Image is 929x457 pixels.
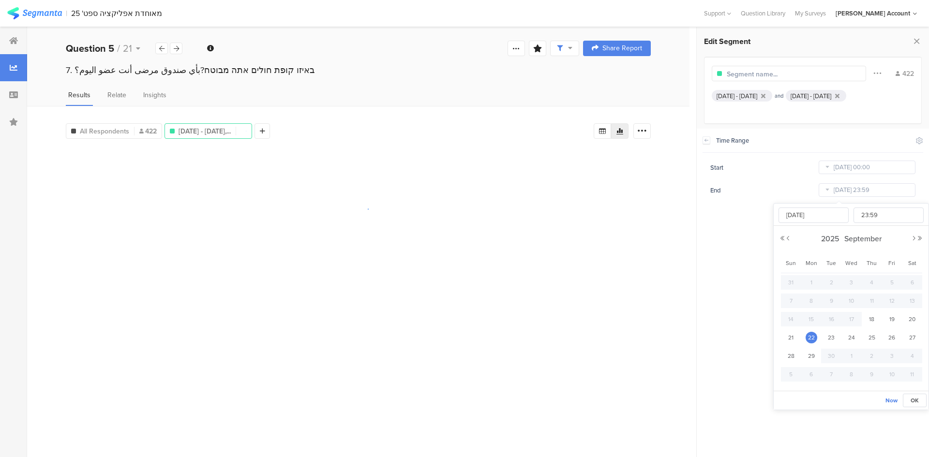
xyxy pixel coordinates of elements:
[846,277,857,288] span: 3
[785,350,797,362] span: 28
[866,295,878,307] span: 11
[846,369,857,380] span: 8
[779,207,849,223] input: Select date
[819,161,915,174] input: Select date
[846,295,857,307] span: 10
[139,126,157,136] span: 422
[801,253,822,273] th: Mon
[790,9,831,18] a: My Surveys
[886,277,898,288] span: 5
[866,277,878,288] span: 4
[107,90,126,100] span: Relate
[886,295,898,307] span: 12
[902,253,922,273] th: Sat
[896,69,914,79] div: 422
[911,236,917,241] button: Next Month
[846,332,857,343] span: 24
[866,313,878,325] span: 18
[906,313,918,325] span: 20
[885,396,898,405] span: Now
[123,41,132,56] span: 21
[785,313,797,325] span: 14
[806,350,817,362] span: 29
[917,236,923,241] button: Next Year
[841,253,862,273] th: Wed
[779,236,785,241] button: Previous Year
[819,183,915,197] input: Select date
[825,369,837,380] span: 7
[825,332,837,343] span: 23
[785,295,797,307] span: 7
[80,126,129,136] span: All Respondents
[825,277,837,288] span: 2
[846,350,857,362] span: 1
[717,91,757,101] div: [DATE] - [DATE]
[781,253,801,273] th: Sun
[866,332,878,343] span: 25
[821,253,841,273] th: Tue
[846,313,857,325] span: 17
[179,126,231,136] span: [DATE] - [DATE],...
[710,163,728,172] span: Start
[906,277,918,288] span: 6
[906,295,918,307] span: 13
[7,7,62,19] img: segmanta logo
[825,350,837,362] span: 30
[736,9,790,18] a: Question Library
[785,277,797,288] span: 31
[825,313,837,325] span: 16
[911,396,919,405] span: OK
[602,45,642,52] span: Share Report
[806,295,817,307] span: 8
[886,332,898,343] span: 26
[882,253,902,273] th: Fri
[785,236,791,241] button: Previous Month
[886,313,898,325] span: 19
[785,332,797,343] span: 21
[885,394,898,407] button: Now
[727,69,811,79] input: Segment name...
[66,8,67,19] div: |
[143,90,166,100] span: Insights
[866,369,878,380] span: 9
[836,9,910,18] div: [PERSON_NAME] Account
[68,90,90,100] span: Results
[791,91,831,101] div: [DATE] - [DATE]
[819,233,842,244] span: 2025
[785,369,797,380] span: 5
[710,186,726,195] span: End
[866,350,878,362] span: 2
[66,64,651,76] div: 7. באיזו קופת חולים אתה מבוטח?بأي صندوق مرضى أنت عضو اليوم؟
[862,253,882,273] th: Thu
[704,36,750,47] span: Edit Segment
[903,394,927,407] button: OK
[886,369,898,380] span: 10
[704,6,731,21] div: Support
[117,41,120,56] span: /
[842,233,884,244] span: September
[906,350,918,362] span: 4
[806,277,817,288] span: 1
[66,41,114,56] b: Question 5
[806,332,817,343] span: 22
[806,369,817,380] span: 6
[854,207,924,223] input: Select time
[772,92,786,100] div: and
[71,9,162,18] div: מאוחדת אפליקציה ספט' 25
[806,313,817,325] span: 15
[716,136,910,145] div: Time Range
[906,369,918,380] span: 11
[825,295,837,307] span: 9
[906,332,918,343] span: 27
[886,350,898,362] span: 3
